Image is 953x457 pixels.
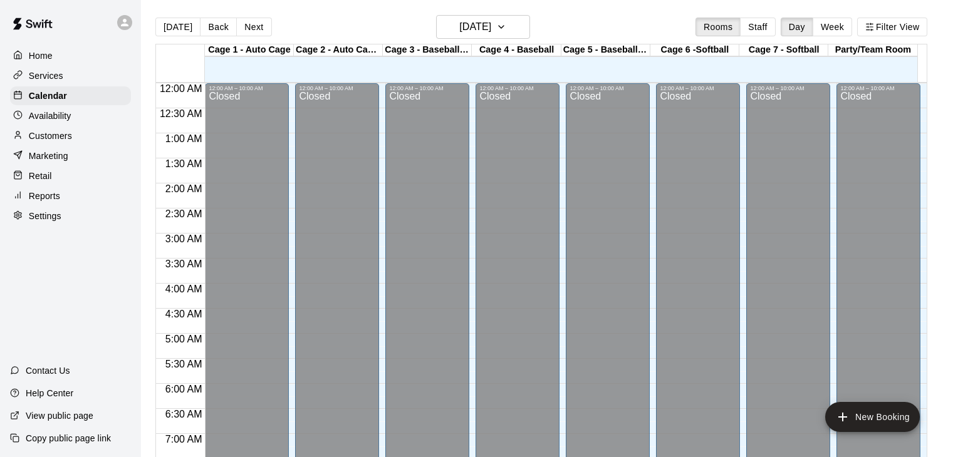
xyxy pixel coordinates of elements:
p: Calendar [29,90,67,102]
div: 12:00 AM – 10:00 AM [479,85,556,91]
a: Customers [10,126,131,145]
h6: [DATE] [459,18,491,36]
p: Marketing [29,150,68,162]
a: Marketing [10,146,131,165]
div: 12:00 AM – 10:00 AM [570,85,646,91]
p: Contact Us [26,364,70,377]
div: Cage 5 - Baseball/Softball [561,44,650,56]
a: Reports [10,187,131,205]
span: 1:30 AM [162,158,206,169]
span: 5:00 AM [162,334,206,344]
div: Cage 4 - Baseball [472,44,561,56]
p: Reports [29,190,60,202]
div: 12:00 AM – 10:00 AM [750,85,826,91]
button: Day [781,18,813,36]
span: 2:00 AM [162,183,206,194]
button: Week [813,18,852,36]
div: Cage 3 - Baseball/Hit Trax [383,44,472,56]
span: 2:30 AM [162,208,206,219]
span: 3:00 AM [162,234,206,244]
div: Cage 1 - Auto Cage [205,44,294,56]
a: Home [10,46,131,65]
a: Calendar [10,86,131,105]
div: 12:00 AM – 10:00 AM [389,85,466,91]
a: Availability [10,106,131,125]
button: Back [200,18,237,36]
button: add [825,402,920,432]
p: Customers [29,130,72,142]
a: Retail [10,167,131,185]
button: Rooms [695,18,741,36]
span: 4:00 AM [162,284,206,294]
div: Cage 6 -Softball [650,44,739,56]
span: 12:00 AM [157,83,206,94]
div: Cage 2 - Auto Cage -Hit Trax [294,44,383,56]
p: Home [29,49,53,62]
p: Copy public page link [26,432,111,444]
button: [DATE] [436,15,530,39]
p: Retail [29,170,52,182]
p: Settings [29,210,61,222]
div: 12:00 AM – 10:00 AM [299,85,375,91]
span: 3:30 AM [162,259,206,269]
a: Services [10,66,131,85]
p: View public page [26,409,93,422]
span: 6:00 AM [162,384,206,394]
p: Help Center [26,387,73,399]
span: 6:30 AM [162,409,206,419]
span: 7:00 AM [162,434,206,444]
span: 4:30 AM [162,309,206,319]
button: [DATE] [155,18,200,36]
div: 12:00 AM – 10:00 AM [840,85,917,91]
button: Staff [740,18,776,36]
div: Party/Team Room [828,44,917,56]
div: 12:00 AM – 10:00 AM [209,85,285,91]
span: 1:00 AM [162,133,206,144]
div: 12:00 AM – 10:00 AM [660,85,736,91]
button: Filter View [857,18,927,36]
div: Cage 7 - Softball [739,44,828,56]
button: Next [236,18,271,36]
a: Settings [10,207,131,225]
p: Availability [29,110,71,122]
span: 5:30 AM [162,359,206,369]
span: 12:30 AM [157,108,206,119]
p: Services [29,69,63,82]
